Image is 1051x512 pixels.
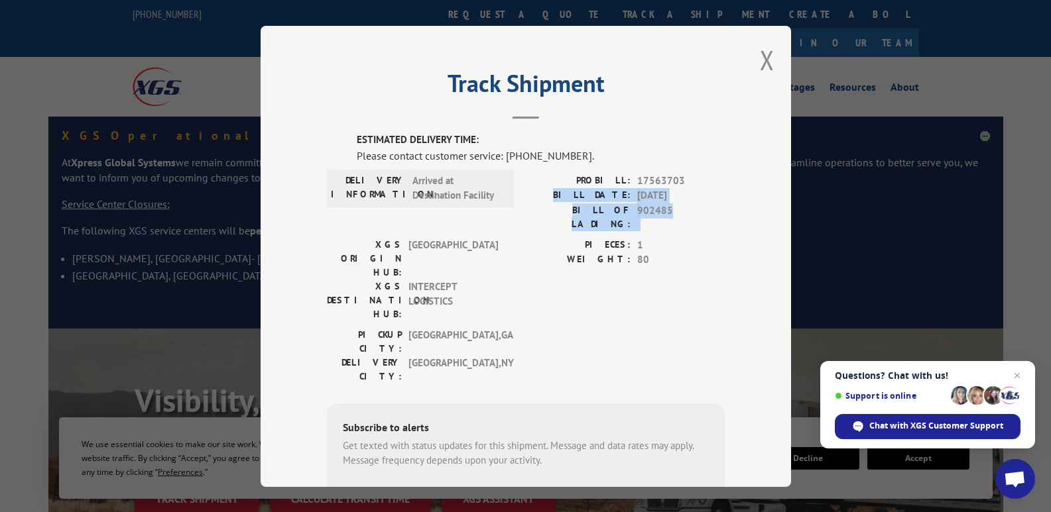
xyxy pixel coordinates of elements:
[327,74,725,99] h2: Track Shipment
[835,391,946,401] span: Support is online
[327,327,402,355] label: PICKUP CITY:
[526,173,631,188] label: PROBILL:
[637,188,725,203] span: [DATE]
[835,414,1020,439] span: Chat with XGS Customer Support
[408,279,498,321] span: INTERCEPT LOGISTICS
[637,252,725,268] span: 80
[408,237,498,279] span: [GEOGRAPHIC_DATA]
[526,203,631,230] label: BILL OF LADING:
[637,237,725,252] span: 1
[995,459,1035,499] a: Open chat
[327,355,402,383] label: DELIVERY CITY:
[327,237,402,279] label: XGS ORIGIN HUB:
[835,370,1020,381] span: Questions? Chat with us!
[526,252,631,268] label: WEIGHT:
[869,420,1003,432] span: Chat with XGS Customer Support
[526,188,631,203] label: BILL DATE:
[408,327,498,355] span: [GEOGRAPHIC_DATA] , GA
[408,355,498,383] span: [GEOGRAPHIC_DATA] , NY
[412,173,502,203] span: Arrived at Destination Facility
[357,132,725,148] label: ESTIMATED DELIVERY TIME:
[331,173,406,203] label: DELIVERY INFORMATION:
[343,438,709,468] div: Get texted with status updates for this shipment. Message and data rates may apply. Message frequ...
[357,147,725,163] div: Please contact customer service: [PHONE_NUMBER].
[637,203,725,230] span: 902485
[327,279,402,321] label: XGS DESTINATION HUB:
[637,173,725,188] span: 17563703
[343,419,709,438] div: Subscribe to alerts
[526,237,631,252] label: PIECES:
[760,42,774,77] button: Close modal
